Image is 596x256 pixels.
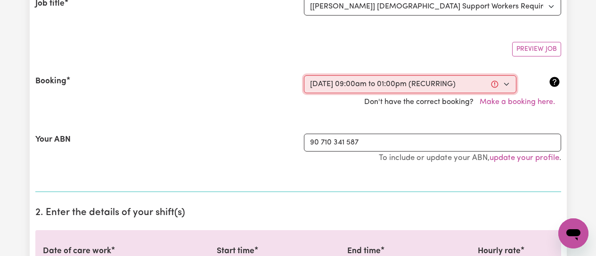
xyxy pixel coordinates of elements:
label: Your ABN [35,134,71,146]
button: Make a booking here. [474,93,561,111]
iframe: Button to launch messaging window [558,218,588,248]
h2: 2. Enter the details of your shift(s) [35,207,561,219]
button: Preview Job [512,42,561,56]
label: Booking [35,75,66,88]
span: Don't have the correct booking? [364,98,561,106]
a: update your profile [490,154,559,162]
small: To include or update your ABN, . [379,154,561,162]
